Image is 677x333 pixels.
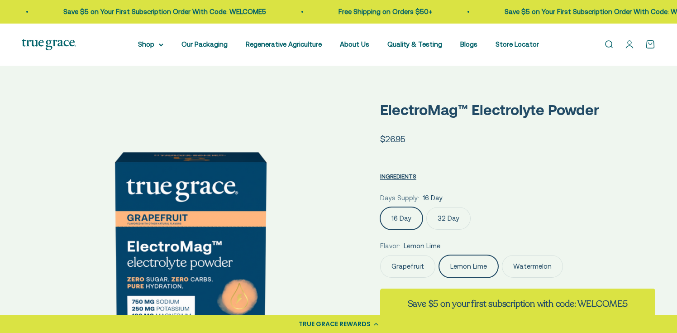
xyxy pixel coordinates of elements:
legend: Days Supply: [380,193,419,203]
a: Store Locator [496,40,539,48]
legend: Flavor: [380,241,400,251]
button: INGREDIENTS [380,171,416,182]
a: Quality & Testing [387,40,442,48]
span: Lemon Lime [404,241,440,251]
sale-price: $26.95 [380,132,405,146]
strong: Save $5 on your first subscription with code: WELCOME5 [408,298,628,310]
a: About Us [340,40,369,48]
span: 16 Day [423,193,443,203]
span: INGREDIENTS [380,173,416,180]
a: Blogs [460,40,477,48]
a: Our Packaging [181,40,228,48]
a: Free Shipping on Orders $50+ [324,8,417,15]
p: Save $5 on Your First Subscription Order With Code: WELCOME5 [48,6,251,17]
a: Regenerative Agriculture [246,40,322,48]
p: ElectroMag™ Electrolyte Powder [380,98,655,121]
summary: Shop [138,39,163,50]
div: TRUE GRACE REWARDS [299,319,371,329]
